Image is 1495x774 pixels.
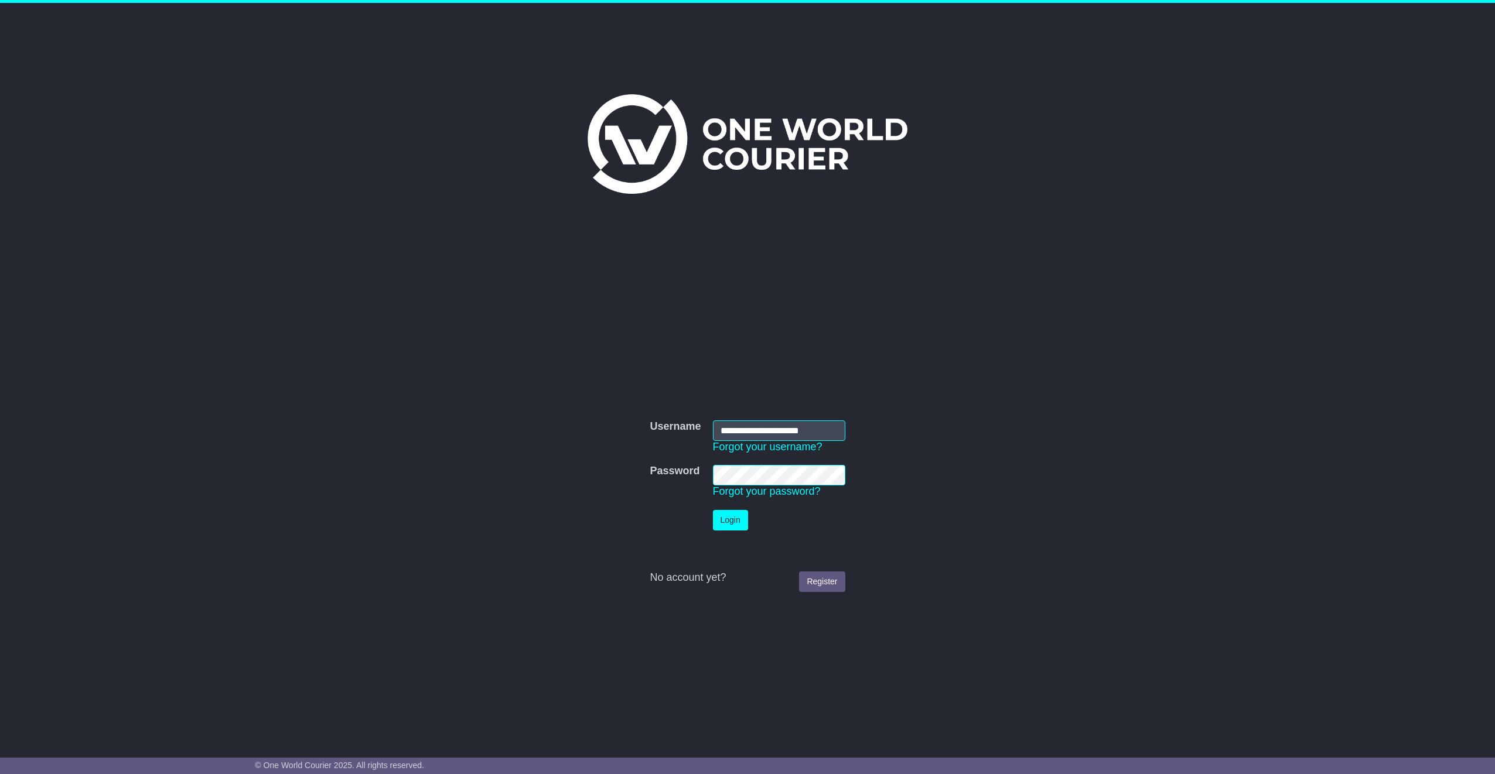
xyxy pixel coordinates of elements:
[650,465,699,478] label: Password
[799,571,845,592] a: Register
[713,441,822,453] a: Forgot your username?
[713,485,821,497] a: Forgot your password?
[588,94,907,194] img: One World
[255,761,424,770] span: © One World Courier 2025. All rights reserved.
[650,571,845,584] div: No account yet?
[713,510,748,530] button: Login
[650,420,701,433] label: Username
